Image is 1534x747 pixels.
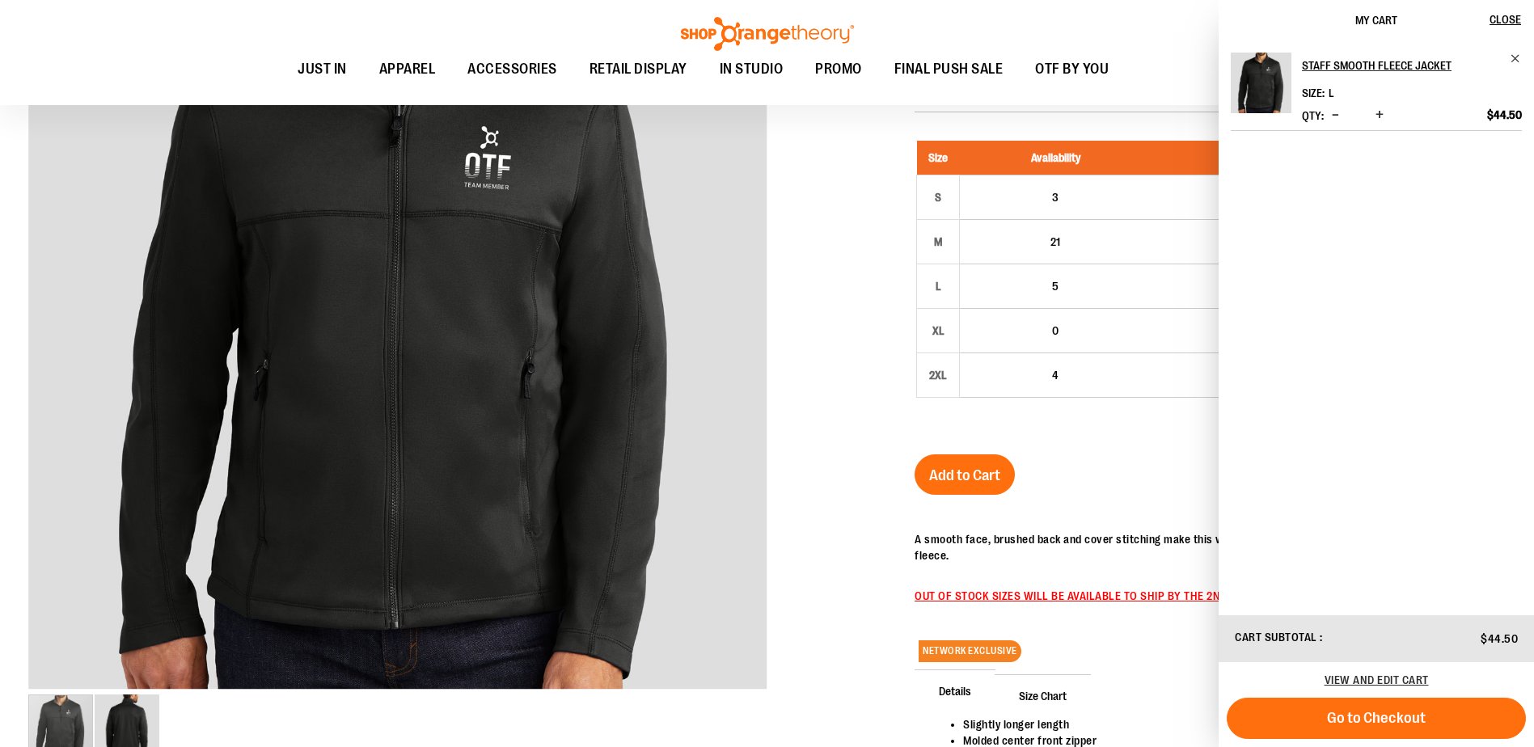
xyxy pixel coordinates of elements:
[926,363,950,387] div: 2XL
[1231,53,1522,131] li: Product
[1371,108,1388,124] button: Increase product quantity
[1052,324,1059,337] span: 0
[799,51,878,88] a: PROMO
[1159,234,1322,250] div: $44.50
[1035,51,1109,87] span: OTF BY YOU
[917,141,960,175] th: Size
[1490,13,1521,26] span: Close
[704,51,800,87] a: IN STUDIO
[590,51,687,87] span: RETAIL DISPLAY
[1327,709,1426,727] span: Go to Checkout
[1302,87,1325,99] dt: Size
[1159,367,1322,383] div: $44.50
[815,51,862,87] span: PROMO
[1355,14,1397,27] span: My Cart
[281,51,363,88] a: JUST IN
[467,51,557,87] span: ACCESSORIES
[573,51,704,88] a: RETAIL DISPLAY
[919,640,1021,662] span: NETWORK EXCLUSIVE
[926,319,950,343] div: XL
[1019,51,1125,88] a: OTF BY YOU
[1328,108,1343,124] button: Decrease product quantity
[720,51,784,87] span: IN STUDIO
[878,51,1020,88] a: FINAL PUSH SALE
[915,531,1506,563] p: A smooth face, brushed back and cover stitching make this warm fleece jacket a classier alternati...
[1235,631,1317,644] span: Cart Subtotal
[1302,109,1324,122] label: Qty
[1231,53,1291,124] a: Staff Smooth Fleece Jacket
[1151,141,1330,175] th: Unit Price
[995,674,1091,716] span: Size Chart
[678,17,856,51] img: Shop Orangetheory
[1329,87,1334,99] span: L
[963,716,1490,732] li: Slightly longer length
[451,51,573,88] a: ACCESSORIES
[1052,191,1059,204] span: 3
[1159,189,1322,205] div: $44.50
[1159,323,1322,339] div: $44.50
[1302,53,1522,78] a: Staff Smooth Fleece Jacket
[1481,632,1518,645] span: $44.50
[1510,53,1522,65] a: Remove item
[929,466,1000,484] span: Add to Cart
[1052,280,1059,293] span: 5
[960,141,1152,175] th: Availability
[1231,53,1291,113] img: Staff Smooth Fleece Jacket
[926,185,950,209] div: S
[926,230,950,254] div: M
[1302,53,1500,78] h2: Staff Smooth Fleece Jacket
[915,589,1342,602] span: OUT OF STOCK SIZES WILL BE AVAILABLE TO SHIP BY THE 2ND WEEK OF SEPTEMBER.
[915,669,995,711] span: Details
[926,274,950,298] div: L
[1052,369,1059,382] span: 4
[1159,278,1322,294] div: $44.50
[1050,235,1060,248] span: 21
[363,51,452,88] a: APPAREL
[298,51,347,87] span: JUST IN
[1487,108,1522,122] span: $44.50
[1325,673,1429,686] a: View and edit cart
[915,454,1015,495] button: Add to Cart
[894,51,1004,87] span: FINAL PUSH SALE
[379,51,436,87] span: APPAREL
[1227,698,1526,739] button: Go to Checkout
